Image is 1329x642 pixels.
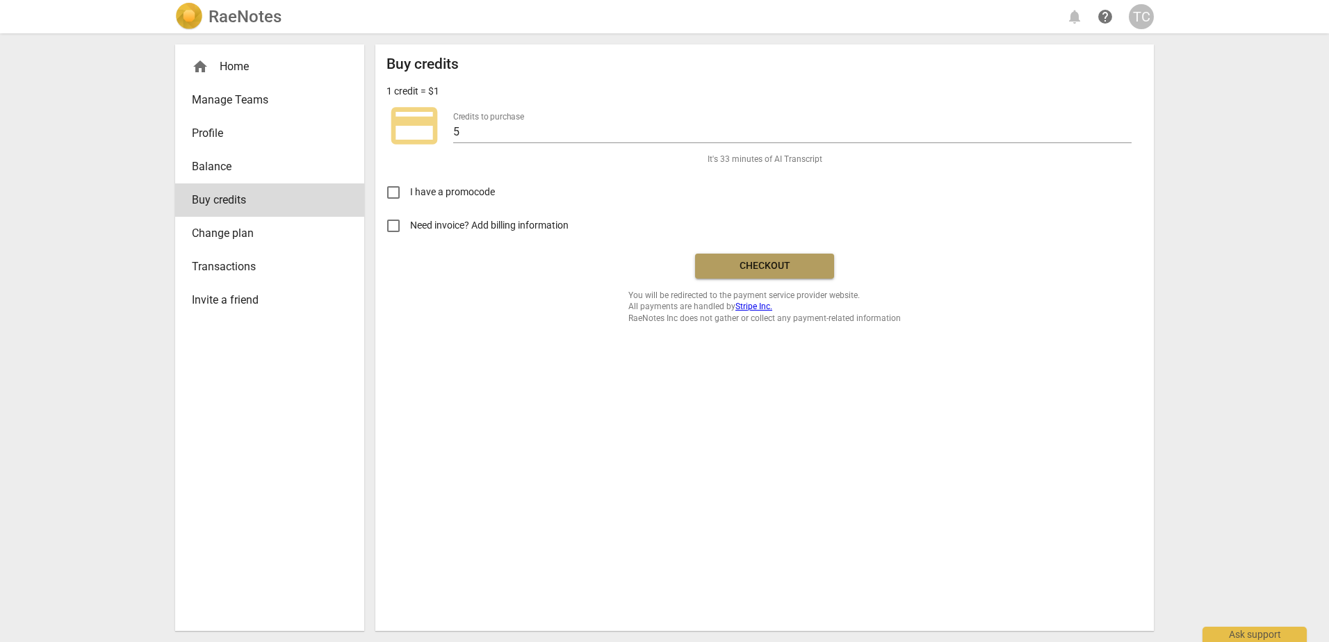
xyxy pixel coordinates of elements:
h2: Buy credits [386,56,459,73]
a: Help [1093,4,1118,29]
span: You will be redirected to the payment service provider website. All payments are handled by RaeNo... [628,290,901,324]
div: Home [175,50,364,83]
a: Manage Teams [175,83,364,117]
a: Change plan [175,217,364,250]
a: Transactions [175,250,364,283]
span: Transactions [192,258,336,275]
a: Stripe Inc. [735,302,772,311]
span: Manage Teams [192,92,336,108]
span: credit_card [386,98,442,154]
label: Credits to purchase [453,113,524,121]
div: Ask support [1202,627,1307,642]
span: Invite a friend [192,292,336,308]
img: Logo [175,3,203,31]
button: Checkout [695,254,834,279]
span: Checkout [706,259,823,273]
span: Need invoice? Add billing information [410,218,571,233]
a: Balance [175,150,364,183]
span: Balance [192,158,336,175]
span: home [192,58,209,75]
span: I have a promocode [410,185,495,199]
a: Profile [175,117,364,150]
button: TC [1129,4,1154,29]
p: 1 credit = $1 [386,84,439,99]
a: LogoRaeNotes [175,3,282,31]
span: Profile [192,125,336,142]
span: It's 33 minutes of AI Transcript [708,154,822,165]
a: Invite a friend [175,283,364,317]
a: Buy credits [175,183,364,217]
span: help [1097,8,1114,25]
div: Home [192,58,336,75]
h2: RaeNotes [209,7,282,26]
span: Change plan [192,225,336,242]
span: Buy credits [192,192,336,208]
